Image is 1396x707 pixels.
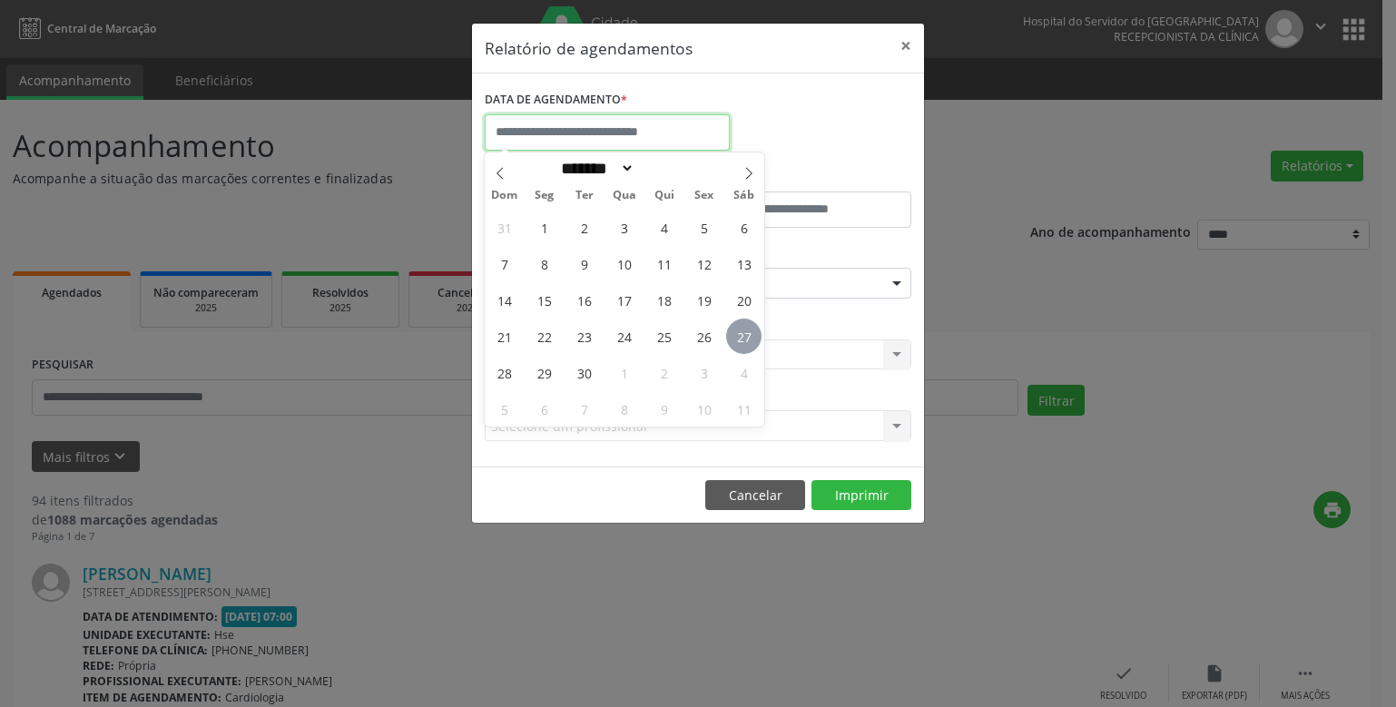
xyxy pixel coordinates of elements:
[684,190,724,201] span: Sex
[686,210,722,245] span: Setembro 5, 2025
[646,210,682,245] span: Setembro 4, 2025
[485,190,525,201] span: Dom
[726,319,762,354] span: Setembro 27, 2025
[646,355,682,390] span: Outubro 2, 2025
[487,355,522,390] span: Setembro 28, 2025
[686,355,722,390] span: Outubro 3, 2025
[606,246,642,281] span: Setembro 10, 2025
[606,282,642,318] span: Setembro 17, 2025
[525,190,565,201] span: Seg
[526,282,562,318] span: Setembro 15, 2025
[485,36,693,60] h5: Relatório de agendamentos
[565,190,605,201] span: Ter
[646,282,682,318] span: Setembro 18, 2025
[487,391,522,427] span: Outubro 5, 2025
[526,246,562,281] span: Setembro 8, 2025
[703,163,911,191] label: ATÉ
[724,190,764,201] span: Sáb
[566,210,602,245] span: Setembro 2, 2025
[686,391,722,427] span: Outubro 10, 2025
[726,210,762,245] span: Setembro 6, 2025
[606,391,642,427] span: Outubro 8, 2025
[726,391,762,427] span: Outubro 11, 2025
[485,86,627,114] label: DATA DE AGENDAMENTO
[487,246,522,281] span: Setembro 7, 2025
[705,480,805,511] button: Cancelar
[726,355,762,390] span: Outubro 4, 2025
[555,159,634,178] select: Month
[646,319,682,354] span: Setembro 25, 2025
[526,319,562,354] span: Setembro 22, 2025
[726,246,762,281] span: Setembro 13, 2025
[686,282,722,318] span: Setembro 19, 2025
[686,319,722,354] span: Setembro 26, 2025
[605,190,644,201] span: Qua
[526,210,562,245] span: Setembro 1, 2025
[566,319,602,354] span: Setembro 23, 2025
[606,355,642,390] span: Outubro 1, 2025
[566,355,602,390] span: Setembro 30, 2025
[487,210,522,245] span: Agosto 31, 2025
[606,210,642,245] span: Setembro 3, 2025
[686,246,722,281] span: Setembro 12, 2025
[526,355,562,390] span: Setembro 29, 2025
[888,24,924,68] button: Close
[646,391,682,427] span: Outubro 9, 2025
[566,282,602,318] span: Setembro 16, 2025
[487,282,522,318] span: Setembro 14, 2025
[526,391,562,427] span: Outubro 6, 2025
[726,282,762,318] span: Setembro 20, 2025
[566,391,602,427] span: Outubro 7, 2025
[646,246,682,281] span: Setembro 11, 2025
[487,319,522,354] span: Setembro 21, 2025
[644,190,684,201] span: Qui
[606,319,642,354] span: Setembro 24, 2025
[634,159,694,178] input: Year
[566,246,602,281] span: Setembro 9, 2025
[811,480,911,511] button: Imprimir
